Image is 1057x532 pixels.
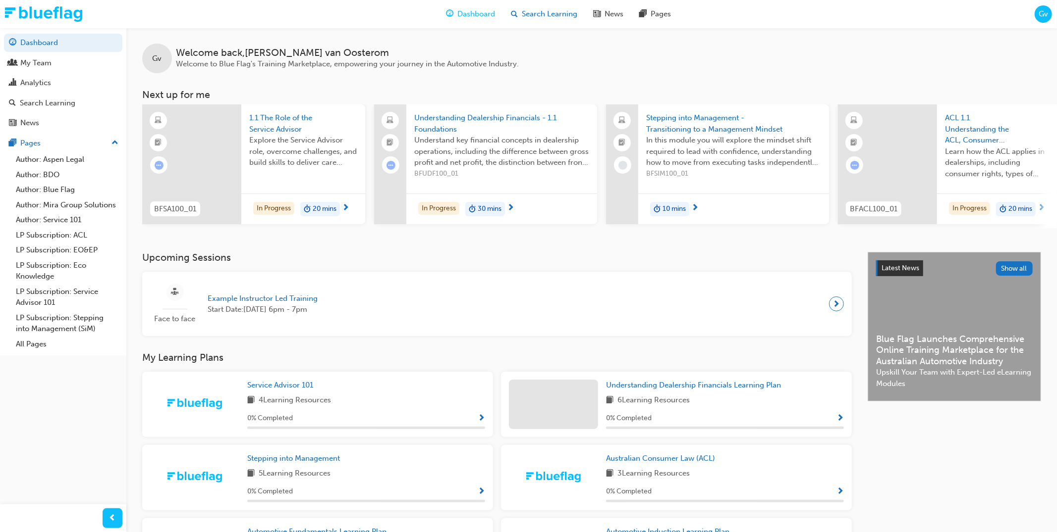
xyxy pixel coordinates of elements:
a: Author: Blue Flag [12,182,122,197]
img: Trak [526,472,581,483]
span: Stepping into Management - Transitioning to a Management Mindset [646,112,821,135]
span: people-icon [9,59,16,68]
a: Face to faceExample Instructor Led TrainingStart Date:[DATE] 6pm - 7pm [150,280,844,329]
a: LP Subscription: Stepping into Management (SiM) [12,310,122,337]
span: book-icon [247,394,255,407]
span: duration-icon [1000,203,1006,216]
span: Upskill Your Team with Expert-Led eLearning Modules [876,367,1033,389]
h3: My Learning Plans [142,352,852,363]
span: Show Progress [478,414,485,423]
span: Blue Flag Launches Comprehensive Online Training Marketplace for the Australian Automotive Industry [876,334,1033,367]
span: BFUDF100_01 [414,168,589,180]
button: Show Progress [478,485,485,498]
a: Search Learning [4,94,122,112]
a: Service Advisor 101 [247,380,317,391]
span: 6 Learning Resources [617,394,690,407]
span: Understand key financial concepts in dealership operations, including the difference between gros... [414,135,589,168]
button: Pages [4,134,122,152]
button: Gv [1035,5,1052,23]
span: Welcome to Blue Flag's Training Marketplace, empowering your journey in the Automotive Industry. [176,59,519,68]
a: My Team [4,54,122,72]
span: 4 Learning Resources [259,394,331,407]
span: next-icon [833,297,840,311]
span: Show Progress [836,414,844,423]
span: Example Instructor Led Training [208,293,318,304]
span: Gv [153,53,162,64]
div: My Team [20,57,52,69]
span: Australian Consumer Law (ACL) [606,454,715,463]
span: ACL 1.1 Understanding the ACL, Consumer Guarantees & the Role of Dealerships [945,112,1053,146]
button: DashboardMy TeamAnalyticsSearch LearningNews [4,32,122,134]
span: Welcome back , [PERSON_NAME] van Oosterom [176,48,519,59]
span: Service Advisor 101 [247,381,313,389]
button: Show all [996,261,1033,276]
span: laptop-icon [387,114,394,127]
a: Author: Mira Group Solutions [12,197,122,213]
span: book-icon [606,394,613,407]
a: news-iconNews [585,4,631,24]
span: booktick-icon [155,137,162,149]
a: Stepping into Management [247,453,344,464]
a: LP Subscription: ACL [12,228,122,243]
span: learningResourceType_ELEARNING-icon [851,114,858,127]
span: next-icon [1038,204,1045,213]
span: next-icon [507,204,514,213]
img: Trak [167,398,222,409]
span: duration-icon [469,203,476,216]
button: Show Progress [836,412,844,425]
span: book-icon [606,468,613,480]
a: News [4,114,122,132]
span: news-icon [9,119,16,128]
div: In Progress [418,202,459,215]
span: Stepping into Management [247,454,340,463]
span: Show Progress [478,487,485,496]
a: Author: Service 101 [12,212,122,228]
span: 20 mins [1008,203,1032,215]
span: Latest News [882,264,919,272]
span: Understanding Dealership Financials - 1.1 Foundations [414,112,589,135]
a: Stepping into Management - Transitioning to a Management MindsetIn this module you will explore t... [606,104,829,224]
span: Gv [1039,8,1048,20]
a: BFSA100_011.1 The Role of the Service AdvisorExplore the Service Advisor role, overcome challenge... [142,104,365,224]
a: LP Subscription: Service Advisor 101 [12,284,122,310]
span: booktick-icon [851,137,858,149]
span: News [605,8,623,20]
span: 3 Learning Resources [617,468,690,480]
button: Show Progress [836,485,844,498]
span: duration-icon [304,203,311,216]
a: Latest NewsShow allBlue Flag Launches Comprehensive Online Training Marketplace for the Australia... [868,252,1041,401]
span: duration-icon [654,203,661,216]
a: Dashboard [4,34,122,52]
span: 0 % Completed [606,413,652,424]
span: prev-icon [109,512,116,525]
span: guage-icon [9,39,16,48]
div: Analytics [20,77,51,89]
div: Search Learning [20,97,75,109]
span: news-icon [593,8,601,20]
span: guage-icon [446,8,453,20]
span: BFSIM100_01 [646,168,821,180]
a: Author: BDO [12,167,122,183]
button: Show Progress [478,412,485,425]
span: learningRecordVerb_ATTEMPT-icon [387,161,395,170]
a: Understanding Dealership Financials - 1.1 FoundationsUnderstand key financial concepts in dealers... [374,104,597,224]
span: pages-icon [9,139,16,148]
span: book-icon [247,468,255,480]
a: Latest NewsShow all [876,260,1033,276]
span: learningRecordVerb_ATTEMPT-icon [155,161,164,170]
a: Trak [5,6,82,22]
a: LP Subscription: Eco Knowledge [12,258,122,284]
span: sessionType_FACE_TO_FACE-icon [171,286,179,298]
span: Face to face [150,313,200,325]
a: pages-iconPages [631,4,679,24]
span: 30 mins [478,203,501,215]
img: Trak [167,472,222,483]
span: Explore the Service Advisor role, overcome challenges, and build skills to deliver care beyond tr... [249,135,357,168]
span: learningRecordVerb_ATTEMPT-icon [850,161,859,170]
span: In this module you will explore the mindset shift required to lead with confidence, understanding... [646,135,821,168]
a: LP Subscription: EO&EP [12,242,122,258]
span: booktick-icon [619,137,626,149]
span: learningResourceType_ELEARNING-icon [155,114,162,127]
span: Learn how the ACL applies in dealerships, including consumer rights, types of failures, misleadin... [945,146,1053,180]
